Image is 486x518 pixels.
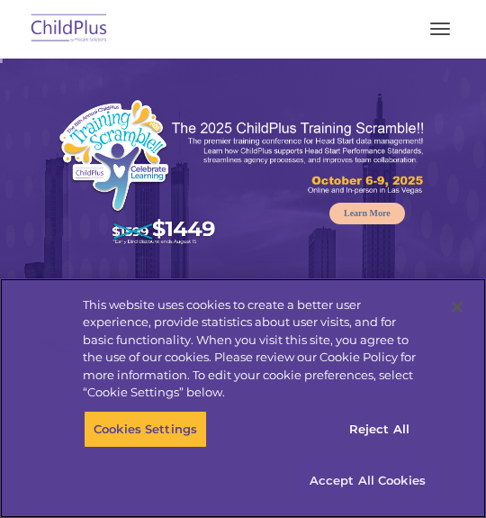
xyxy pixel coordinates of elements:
[329,203,405,224] a: Learn More
[24,315,82,373] img: Company Logo
[437,287,477,327] button: Close
[27,8,112,50] img: ChildPlus by Procare Solutions
[300,462,436,500] button: Accept All Cookies
[83,296,426,402] div: This website uses cookies to create a better user experience, provide statistics about user visit...
[84,411,207,449] button: Cookies Settings
[323,411,436,449] button: Reject All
